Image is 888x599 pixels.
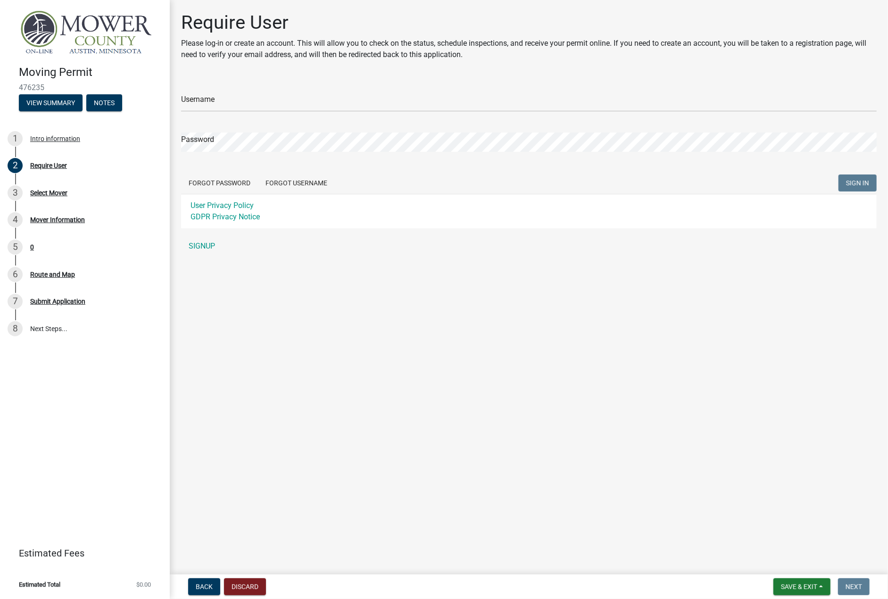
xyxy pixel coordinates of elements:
[181,11,877,34] h1: Require User
[258,175,335,191] button: Forgot Username
[30,162,67,169] div: Require User
[30,244,34,250] div: 0
[846,179,869,187] span: SIGN IN
[8,131,23,146] div: 1
[181,237,877,256] a: SIGNUP
[181,38,877,60] p: Please log-in or create an account. This will allow you to check on the status, schedule inspecti...
[846,583,862,591] span: Next
[181,175,258,191] button: Forgot Password
[30,190,67,196] div: Select Mover
[196,583,213,591] span: Back
[19,66,162,79] h4: Moving Permit
[8,212,23,227] div: 4
[8,294,23,309] div: 7
[188,578,220,595] button: Back
[224,578,266,595] button: Discard
[19,83,151,92] span: 476235
[136,582,151,588] span: $0.00
[838,578,870,595] button: Next
[781,583,817,591] span: Save & Exit
[8,185,23,200] div: 3
[8,544,155,563] a: Estimated Fees
[30,271,75,278] div: Route and Map
[773,578,830,595] button: Save & Exit
[30,135,80,142] div: Intro information
[30,298,85,305] div: Submit Application
[19,582,60,588] span: Estimated Total
[191,212,260,221] a: GDPR Privacy Notice
[8,158,23,173] div: 2
[19,100,83,107] wm-modal-confirm: Summary
[8,240,23,255] div: 5
[191,201,254,210] a: User Privacy Policy
[19,94,83,111] button: View Summary
[86,94,122,111] button: Notes
[19,10,155,56] img: Mower County, Minnesota
[8,267,23,282] div: 6
[30,216,85,223] div: Mover Information
[838,175,877,191] button: SIGN IN
[86,100,122,107] wm-modal-confirm: Notes
[8,321,23,336] div: 8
